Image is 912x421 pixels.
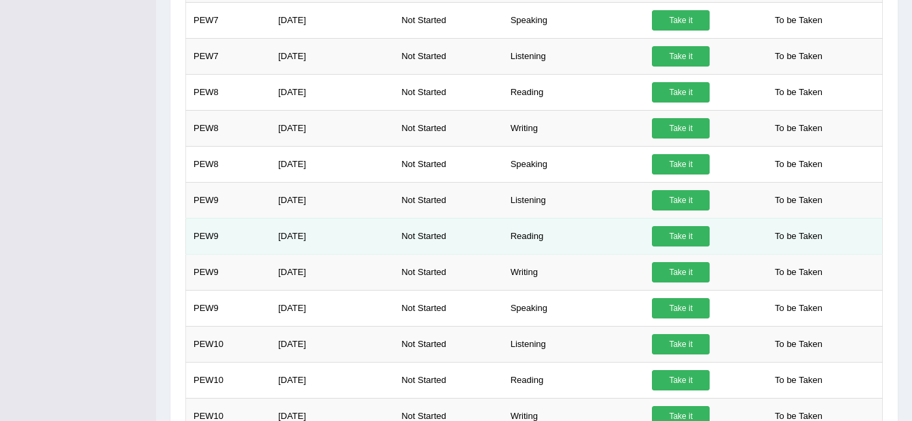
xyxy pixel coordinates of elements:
a: Take it [652,226,710,246]
td: PEW9 [186,290,271,326]
a: Take it [652,154,710,175]
td: [DATE] [271,38,395,74]
td: PEW10 [186,362,271,398]
td: PEW8 [186,110,271,146]
td: Listening [503,326,645,362]
span: To be Taken [768,10,829,31]
td: PEW10 [186,326,271,362]
a: Take it [652,82,710,103]
td: [DATE] [271,218,395,254]
td: PEW7 [186,38,271,74]
td: Writing [503,254,645,290]
td: Listening [503,38,645,74]
td: Not Started [394,326,503,362]
span: To be Taken [768,262,829,282]
td: Not Started [394,146,503,182]
td: Not Started [394,254,503,290]
td: Not Started [394,290,503,326]
a: Take it [652,262,710,282]
span: To be Taken [768,118,829,139]
td: Not Started [394,74,503,110]
a: Take it [652,370,710,390]
td: Reading [503,74,645,110]
td: PEW9 [186,254,271,290]
span: To be Taken [768,370,829,390]
td: [DATE] [271,326,395,362]
a: Take it [652,334,710,354]
span: To be Taken [768,46,829,67]
span: To be Taken [768,226,829,246]
td: Speaking [503,2,645,38]
td: PEW8 [186,146,271,182]
td: Reading [503,218,645,254]
a: Take it [652,190,710,210]
td: Reading [503,362,645,398]
td: Writing [503,110,645,146]
td: [DATE] [271,146,395,182]
td: [DATE] [271,74,395,110]
td: Not Started [394,218,503,254]
a: Take it [652,298,710,318]
td: PEW9 [186,182,271,218]
td: [DATE] [271,290,395,326]
td: PEW8 [186,74,271,110]
td: [DATE] [271,254,395,290]
span: To be Taken [768,298,829,318]
a: Take it [652,118,710,139]
td: Speaking [503,146,645,182]
td: Not Started [394,182,503,218]
td: [DATE] [271,2,395,38]
td: [DATE] [271,182,395,218]
span: To be Taken [768,82,829,103]
td: Listening [503,182,645,218]
a: Take it [652,10,710,31]
a: Take it [652,46,710,67]
span: To be Taken [768,334,829,354]
td: [DATE] [271,110,395,146]
span: To be Taken [768,154,829,175]
td: Not Started [394,362,503,398]
td: Not Started [394,38,503,74]
td: [DATE] [271,362,395,398]
td: Not Started [394,110,503,146]
td: Speaking [503,290,645,326]
span: To be Taken [768,190,829,210]
td: PEW9 [186,218,271,254]
td: PEW7 [186,2,271,38]
td: Not Started [394,2,503,38]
